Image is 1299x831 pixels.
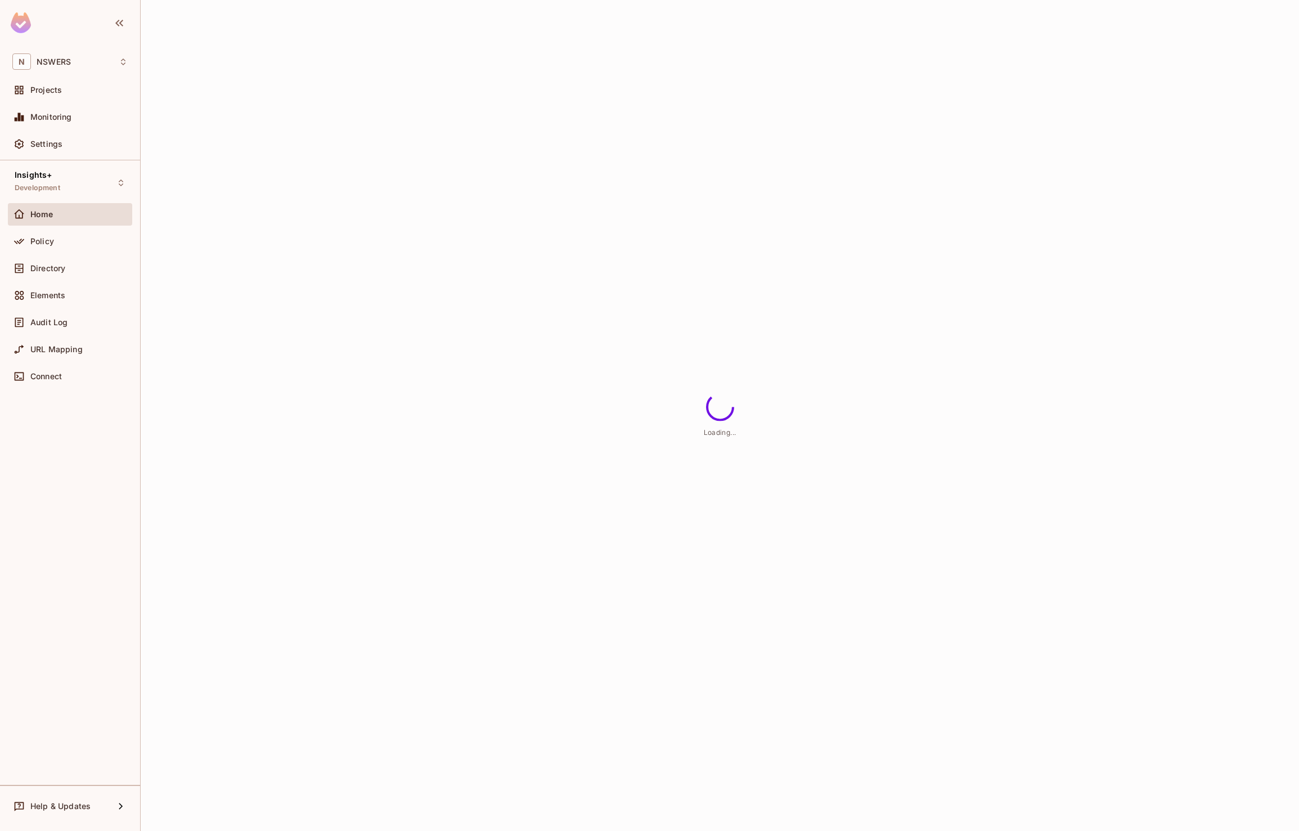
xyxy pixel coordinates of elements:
span: Policy [30,237,54,246]
span: Help & Updates [30,802,91,811]
span: Directory [30,264,65,273]
span: Insights+ [15,170,52,179]
img: SReyMgAAAABJRU5ErkJggg== [11,12,31,33]
span: Loading... [704,428,736,436]
span: Elements [30,291,65,300]
span: Projects [30,86,62,95]
span: Home [30,210,53,219]
span: Audit Log [30,318,68,327]
span: Monitoring [30,113,72,122]
span: Workspace: NSWERS [37,57,71,66]
span: Development [15,183,60,192]
span: Connect [30,372,62,381]
span: Settings [30,140,62,149]
span: URL Mapping [30,345,83,354]
span: N [12,53,31,70]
